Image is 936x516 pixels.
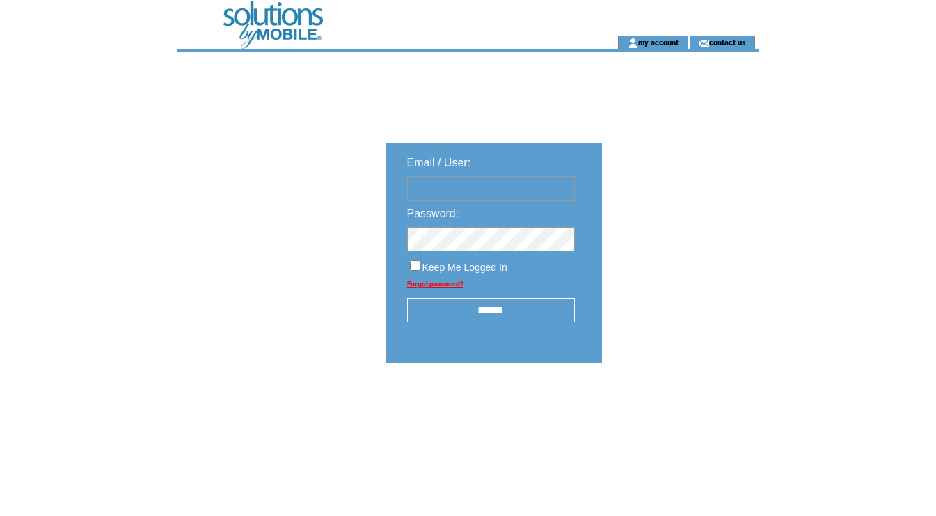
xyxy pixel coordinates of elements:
[407,157,471,169] span: Email / User:
[407,280,463,288] a: Forgot password?
[699,38,709,49] img: contact_us_icon.gif;jsessionid=CEB680477ACB6EC68C0B2054B0404AA1
[407,208,459,219] span: Password:
[638,38,679,47] a: my account
[422,262,507,273] span: Keep Me Logged In
[642,398,712,416] img: transparent.png;jsessionid=CEB680477ACB6EC68C0B2054B0404AA1
[709,38,746,47] a: contact us
[628,38,638,49] img: account_icon.gif;jsessionid=CEB680477ACB6EC68C0B2054B0404AA1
